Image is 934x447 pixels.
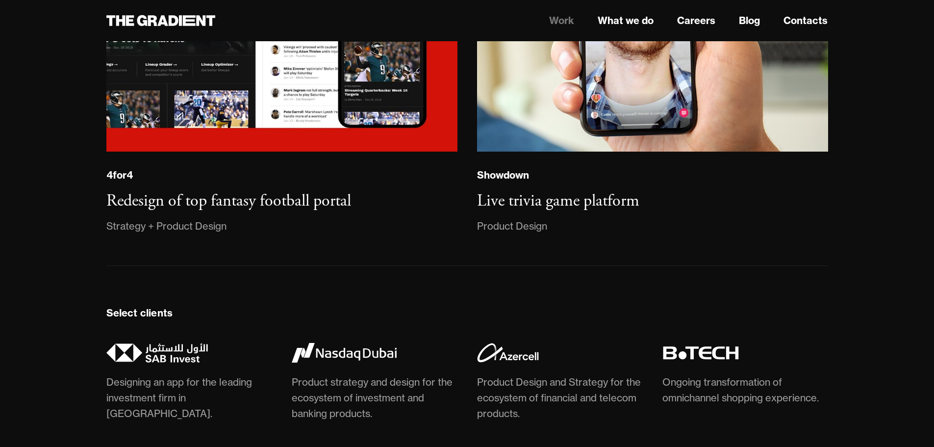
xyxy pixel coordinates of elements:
div: Showdown [477,169,529,182]
div: 4for4 [106,169,133,182]
a: Product Design and Strategy for the ecosystem of financial and telecom products. [477,343,643,425]
h3: Live trivia game platform [477,190,639,211]
a: What we do [598,13,654,28]
div: Designing an app for the leading investment firm in [GEOGRAPHIC_DATA]. [106,374,272,421]
a: Product strategy and design for the ecosystem of investment and banking products. [292,343,457,425]
a: Ongoing transformation of omnichannel shopping experience. [662,343,828,410]
a: Work [549,13,574,28]
a: Blog [739,13,760,28]
h3: Redesign of top fantasy football portal [106,190,351,211]
div: Product strategy and design for the ecosystem of investment and banking products. [292,374,457,421]
strong: Select clients [106,307,173,319]
div: Strategy + Product Design [106,218,227,234]
div: Product Design and Strategy for the ecosystem of financial and telecom products. [477,374,643,421]
a: Designing an app for the leading investment firm in [GEOGRAPHIC_DATA]. [106,343,272,425]
div: Ongoing transformation of omnichannel shopping experience. [662,374,828,406]
a: Careers [677,13,715,28]
a: Contacts [783,13,828,28]
div: Product Design [477,218,547,234]
img: Nasdaq Dubai logo [292,343,397,363]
